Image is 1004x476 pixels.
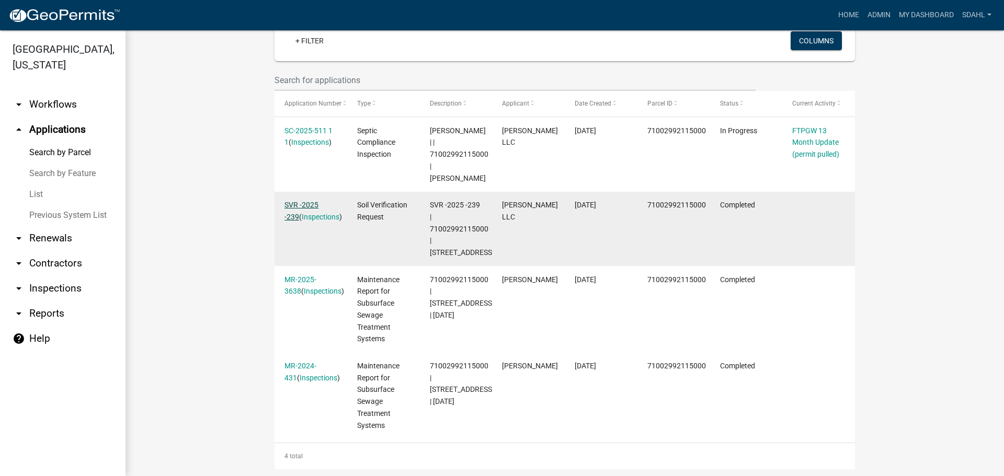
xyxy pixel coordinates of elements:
datatable-header-cell: Status [710,91,783,116]
datatable-header-cell: Current Activity [782,91,855,116]
div: ( ) [284,125,337,149]
span: 71002992115000 [647,201,706,209]
i: arrow_drop_down [13,232,25,245]
span: Parcel ID [647,100,672,107]
span: Jacob Bigelow [502,362,558,370]
span: Application Number [284,100,341,107]
a: Home [834,5,863,25]
div: 4 total [275,443,855,469]
span: 07/30/2025 [575,275,596,284]
span: Completed [720,201,755,209]
span: 71002992115000 | 2046 NORTHWOOD LN | 07/29/2025 [430,275,494,319]
span: 07/30/2025 [575,201,596,209]
span: Emma Swenson | | 71002992115000 | CHRISTI C DICKEY [430,126,488,182]
a: Inspections [300,374,337,382]
span: 71002992115000 [647,126,706,135]
i: arrow_drop_down [13,98,25,111]
span: Description [430,100,462,107]
span: Applicant [502,100,529,107]
span: Maintenance Report for Subsurface Sewage Treatment Systems [357,362,400,429]
i: arrow_drop_down [13,307,25,320]
i: arrow_drop_down [13,282,25,295]
span: Roisum LLC [502,201,558,221]
div: ( ) [284,274,337,298]
a: SVR -2025 -239 [284,201,318,221]
i: help [13,332,25,345]
span: 71002992115000 | 2046 NORTHWOOD LN | 05/01/2024 [430,362,494,405]
span: Soil Verification Request [357,201,407,221]
span: Type [357,100,371,107]
a: Inspections [304,287,341,295]
a: SC-2025-511 1 1 [284,126,333,147]
a: My Dashboard [895,5,958,25]
datatable-header-cell: Description [420,91,493,116]
span: Status [720,100,738,107]
span: Completed [720,362,755,370]
span: 71002992115000 [647,275,706,284]
span: 05/01/2024 [575,362,596,370]
input: Search for applications [275,69,756,91]
a: Inspections [302,213,339,221]
a: MR-2024-431 [284,362,316,382]
a: sdahl [958,5,996,25]
span: 71002992115000 [647,362,706,370]
a: FTPGW 13 Month Update (permit pulled) [792,126,839,159]
a: Inspections [291,138,329,146]
div: ( ) [284,360,337,384]
a: MR-2025-3638 [284,275,316,296]
datatable-header-cell: Type [347,91,420,116]
span: Roisum LLC [502,126,558,147]
span: Current Activity [792,100,836,107]
span: SVR -2025 -239 | 71002992115000 | 2046 NORTHWOOD LN [430,201,494,257]
span: Septic Compliance Inspection [357,126,395,159]
button: Columns [791,31,842,50]
datatable-header-cell: Applicant [492,91,565,116]
datatable-header-cell: Parcel ID [637,91,710,116]
span: Jacob Bigelow [502,275,558,284]
datatable-header-cell: Date Created [565,91,637,116]
a: + Filter [287,31,332,50]
span: 08/05/2025 [575,126,596,135]
span: Maintenance Report for Subsurface Sewage Treatment Systems [357,275,400,343]
datatable-header-cell: Application Number [275,91,347,116]
span: In Progress [720,126,757,135]
div: ( ) [284,199,337,223]
a: Admin [863,5,895,25]
i: arrow_drop_up [13,123,25,136]
span: Date Created [575,100,611,107]
i: arrow_drop_down [13,257,25,270]
span: Completed [720,275,755,284]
